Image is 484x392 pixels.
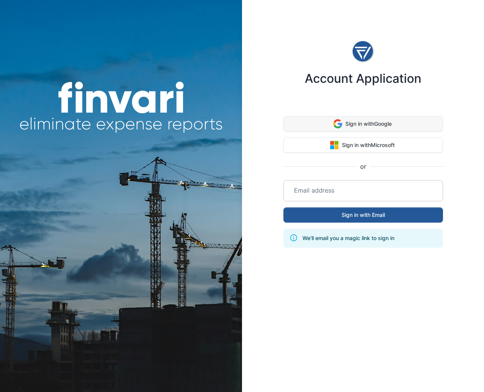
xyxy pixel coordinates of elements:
[352,38,375,65] img: logo
[19,82,223,133] img: finvari headline
[356,162,370,171] span: or
[305,71,421,86] h4: Account Application
[283,207,443,223] button: Sign in with Email
[283,138,443,153] button: Sign in withMicrosoft
[283,116,443,131] button: Sign in withGoogle
[302,231,394,245] div: We'll email you a magic link to sign in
